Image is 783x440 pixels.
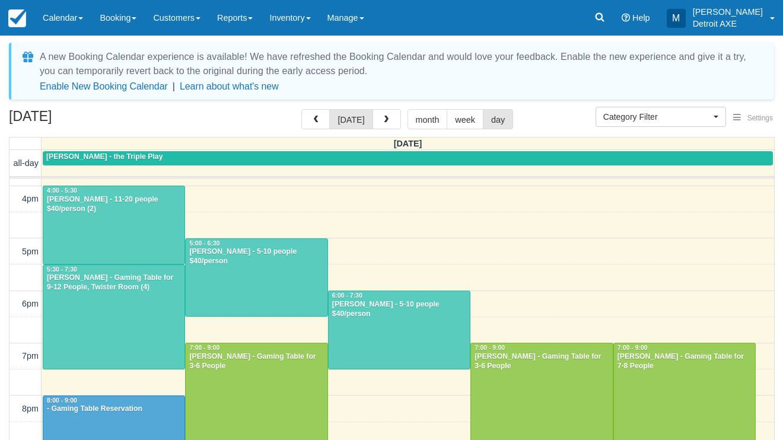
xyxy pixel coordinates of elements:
[46,404,182,414] div: - Gaming Table Reservation
[22,351,39,361] span: 7pm
[726,110,780,127] button: Settings
[475,345,505,351] span: 7:00 - 9:00
[474,352,609,371] div: [PERSON_NAME] - Gaming Table for 3-6 People
[622,14,630,22] i: Help
[632,13,650,23] span: Help
[747,114,773,122] span: Settings
[189,352,324,371] div: [PERSON_NAME] - Gaming Table for 3-6 People
[43,186,185,264] a: 4:00 - 5:30[PERSON_NAME] - 11-20 people $40/person (2)
[22,299,39,308] span: 6pm
[47,187,77,194] span: 4:00 - 5:30
[408,109,448,129] button: month
[8,9,26,27] img: checkfront-main-nav-mini-logo.png
[328,291,470,369] a: 6:00 - 7:30[PERSON_NAME] - 5-10 people $40/person
[22,247,39,256] span: 5pm
[189,345,219,351] span: 7:00 - 9:00
[40,81,168,93] button: Enable New Booking Calendar
[180,81,279,91] a: Learn about what's new
[185,238,327,317] a: 5:00 - 6:30[PERSON_NAME] - 5-10 people $40/person
[329,109,373,129] button: [DATE]
[47,397,77,404] span: 8:00 - 9:00
[46,152,163,161] span: [PERSON_NAME] - the Triple Play
[596,107,726,127] button: Category Filter
[394,139,422,148] span: [DATE]
[483,109,513,129] button: day
[43,151,773,165] a: [PERSON_NAME] - the Triple Play
[46,195,182,214] div: [PERSON_NAME] - 11-20 people $40/person (2)
[22,194,39,203] span: 4pm
[618,345,648,351] span: 7:00 - 9:00
[332,292,362,299] span: 6:00 - 7:30
[617,352,752,371] div: [PERSON_NAME] - Gaming Table for 7-8 People
[43,264,185,369] a: 5:30 - 7:30[PERSON_NAME] - Gaming Table for 9-12 People, Twister Room (4)
[9,109,159,131] h2: [DATE]
[693,18,763,30] p: Detroit AXE
[189,247,324,266] div: [PERSON_NAME] - 5-10 people $40/person
[332,300,467,319] div: [PERSON_NAME] - 5-10 people $40/person
[693,6,763,18] p: [PERSON_NAME]
[447,109,483,129] button: week
[47,266,77,273] span: 5:30 - 7:30
[667,9,686,28] div: M
[22,404,39,413] span: 8pm
[46,273,182,292] div: [PERSON_NAME] - Gaming Table for 9-12 People, Twister Room (4)
[173,81,175,91] span: |
[40,50,760,78] div: A new Booking Calendar experience is available! We have refreshed the Booking Calendar and would ...
[603,111,711,123] span: Category Filter
[189,240,219,247] span: 5:00 - 6:30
